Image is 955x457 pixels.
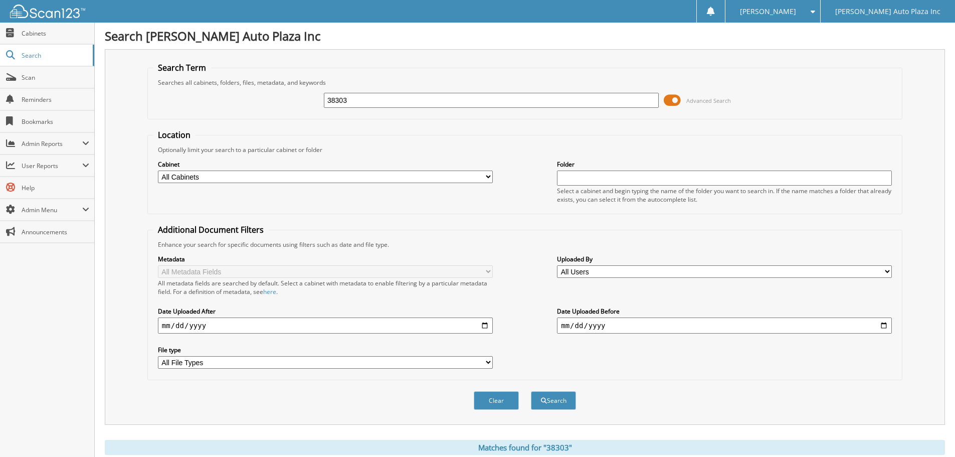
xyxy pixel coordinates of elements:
[22,228,89,236] span: Announcements
[557,255,892,263] label: Uploaded By
[263,287,276,296] a: here
[22,162,82,170] span: User Reports
[158,255,493,263] label: Metadata
[158,307,493,316] label: Date Uploaded After
[153,145,897,154] div: Optionally limit your search to a particular cabinet or folder
[22,51,88,60] span: Search
[686,97,731,104] span: Advanced Search
[22,73,89,82] span: Scan
[474,391,519,410] button: Clear
[531,391,576,410] button: Search
[22,117,89,126] span: Bookmarks
[158,279,493,296] div: All metadata fields are searched by default. Select a cabinet with metadata to enable filtering b...
[557,307,892,316] label: Date Uploaded Before
[158,160,493,169] label: Cabinet
[105,440,945,455] div: Matches found for "38303"
[10,5,85,18] img: scan123-logo-white.svg
[105,28,945,44] h1: Search [PERSON_NAME] Auto Plaza Inc
[22,95,89,104] span: Reminders
[153,224,269,235] legend: Additional Document Filters
[158,346,493,354] label: File type
[22,139,82,148] span: Admin Reports
[22,206,82,214] span: Admin Menu
[153,62,211,73] legend: Search Term
[153,240,897,249] div: Enhance your search for specific documents using filters such as date and file type.
[153,78,897,87] div: Searches all cabinets, folders, files, metadata, and keywords
[557,160,892,169] label: Folder
[905,409,955,457] iframe: Chat Widget
[22,184,89,192] span: Help
[835,9,940,15] span: [PERSON_NAME] Auto Plaza Inc
[557,187,892,204] div: Select a cabinet and begin typing the name of the folder you want to search in. If the name match...
[158,318,493,334] input: start
[22,29,89,38] span: Cabinets
[740,9,796,15] span: [PERSON_NAME]
[557,318,892,334] input: end
[153,129,196,140] legend: Location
